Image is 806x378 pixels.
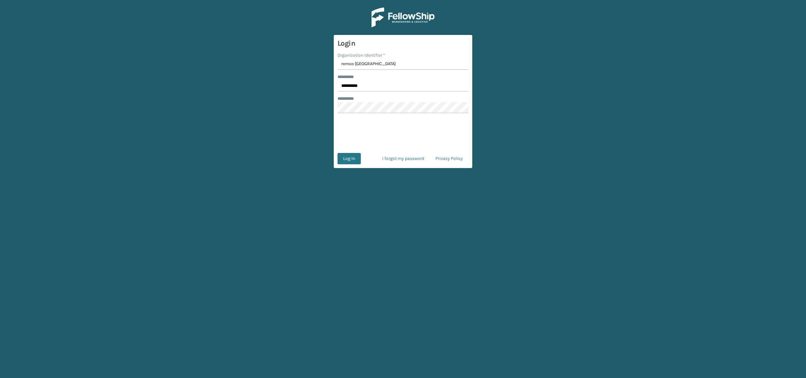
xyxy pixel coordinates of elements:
img: Logo [372,8,434,27]
h3: Login [338,39,468,48]
button: Log In [338,153,361,164]
a: I forgot my password [377,153,430,164]
label: Organization Identifier [338,52,385,59]
iframe: reCAPTCHA [355,121,451,145]
a: Privacy Policy [430,153,468,164]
